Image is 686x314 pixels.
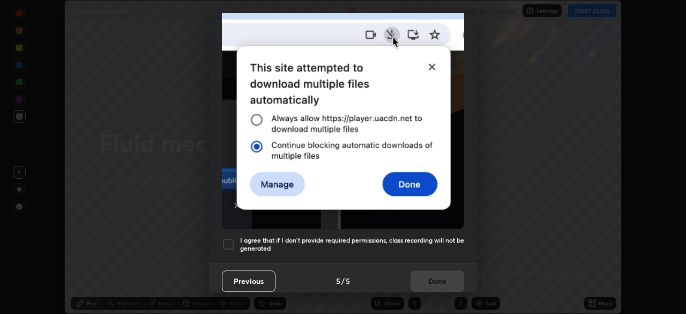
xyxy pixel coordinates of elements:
h4: 5 [346,275,350,287]
button: Previous [222,271,275,292]
h5: I agree that if I don't provide required permissions, class recording will not be generated [240,236,464,253]
h4: 5 [336,275,340,287]
h4: / [341,275,345,287]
